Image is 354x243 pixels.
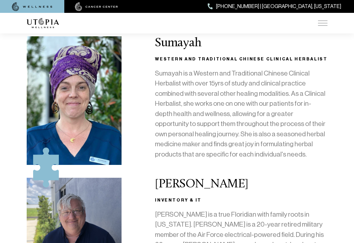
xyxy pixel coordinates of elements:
a: [PHONE_NUMBER] | [GEOGRAPHIC_DATA], [US_STATE] [208,2,341,11]
img: Sumayah.jpg [27,36,122,165]
h3: WESTERN AND TRADITIONAL CHINESE CLINICAL HERBALIST [155,55,327,63]
img: icon-hamburger [318,21,328,26]
img: cancer center [75,2,118,11]
h2: Sumayah [155,37,327,50]
img: logo [27,18,59,28]
img: icon [33,148,59,187]
h2: [PERSON_NAME] [155,178,327,191]
h3: Inventory & IT [155,196,327,204]
p: Sumayah is a Western and Traditional Chinese Clinical Herbalist with over 15yrs of study and clin... [155,68,327,160]
span: [PHONE_NUMBER] | [GEOGRAPHIC_DATA], [US_STATE] [216,2,341,11]
img: wellness [12,2,52,11]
